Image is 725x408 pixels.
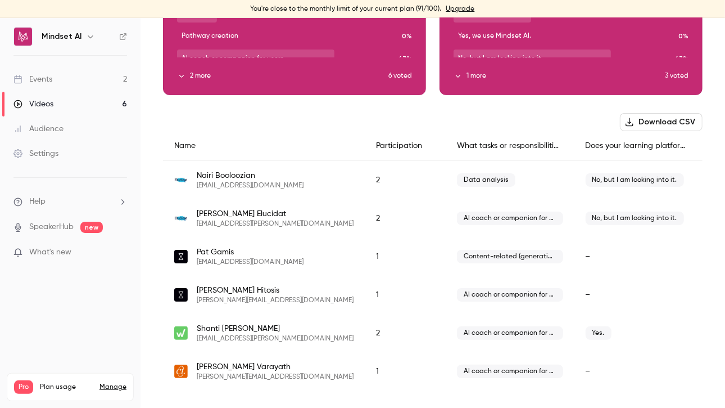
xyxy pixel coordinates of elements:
button: Download CSV [620,113,703,131]
span: No, but I am looking into it. [586,173,684,187]
div: 1 [365,352,446,391]
span: Nairi Booloozian [197,170,303,181]
iframe: Noticeable Trigger [114,248,127,258]
img: elucidat.com [174,212,188,225]
div: 1 [365,237,446,276]
div: nairi.booloozian@elucidat.com [163,161,703,200]
span: Shanti [PERSON_NAME] [197,323,354,334]
span: AI coach or companion for users [457,288,563,302]
div: Settings [13,148,58,159]
li: help-dropdown-opener [13,196,127,208]
a: Upgrade [446,5,475,14]
span: [PERSON_NAME] Elucidat [197,208,354,219]
div: Participation [365,131,446,161]
img: commlabindia.com [174,365,188,378]
img: athena.com [174,250,188,263]
span: Yes. [586,326,611,340]
div: shanti.lall@workiva.com [163,314,703,352]
span: [EMAIL_ADDRESS][PERSON_NAME][DOMAIN_NAME] [197,219,354,228]
span: [PERSON_NAME][EMAIL_ADDRESS][DOMAIN_NAME] [197,296,354,305]
span: [EMAIL_ADDRESS][DOMAIN_NAME] [197,181,303,190]
div: 2 [365,314,446,352]
div: Does your learning platform already have an AI companion or coach? [574,131,703,161]
img: athena.com [174,288,188,302]
span: [EMAIL_ADDRESS][DOMAIN_NAME] [197,258,303,267]
div: leona@athena.com [163,276,703,314]
span: Pat Gamis [197,246,303,258]
div: kirstie.greany@elucidat.com [163,199,703,237]
div: Name [163,131,365,161]
span: Plan usage [40,383,93,392]
span: [PERSON_NAME] Varayath [197,361,354,373]
div: – [574,352,703,391]
span: Data analysis [457,173,515,187]
span: [PERSON_NAME][EMAIL_ADDRESS][DOMAIN_NAME] [197,373,354,382]
button: 2 more [177,71,388,81]
div: pat.gamis@athena.com [163,237,703,276]
div: Audience [13,123,64,134]
img: elucidat.com [174,173,188,187]
a: SpeakerHub [29,221,74,233]
span: AI coach or companion for users [457,212,563,225]
h6: Mindset AI [42,31,81,42]
div: Events [13,74,52,85]
div: Videos [13,98,53,110]
a: Manage [99,383,126,392]
span: [PERSON_NAME] Hitosis [197,285,354,296]
span: AI coach or companion for users [457,365,563,378]
span: AI coach or companion for users [457,326,563,340]
div: 1 [365,276,446,314]
img: workiva.com [174,326,188,340]
span: What's new [29,246,71,258]
span: Help [29,196,46,208]
span: new [80,222,103,233]
span: Pro [14,380,33,394]
div: sherna.varayath@commlabindia.com [163,352,703,391]
img: Mindset AI [14,28,32,46]
div: – [574,276,703,314]
span: Content-related (generation or review) [457,250,563,263]
div: What tasks or responsibilities would you delegate to an AI agent? [446,131,574,161]
span: [EMAIL_ADDRESS][PERSON_NAME][DOMAIN_NAME] [197,334,354,343]
div: 2 [365,161,446,200]
button: 1 more [454,71,665,81]
span: No, but I am looking into it. [586,212,684,225]
div: – [574,237,703,276]
div: 2 [365,199,446,237]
